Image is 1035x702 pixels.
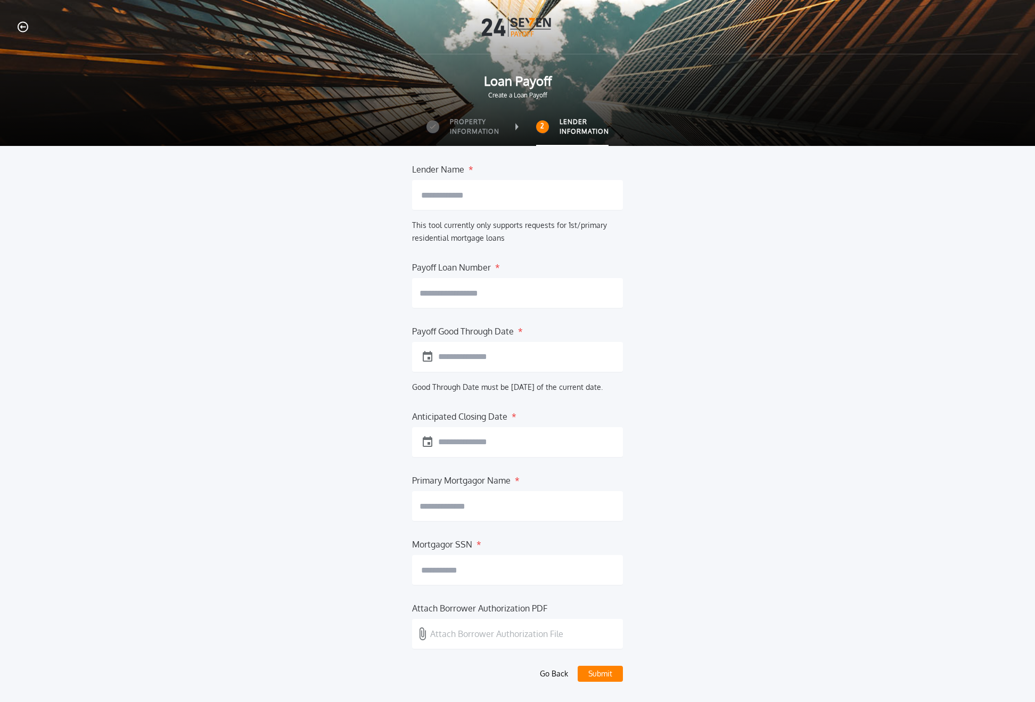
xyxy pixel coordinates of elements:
img: Logo [482,17,553,37]
label: Payoff Loan Number [412,261,491,270]
label: Property Information [450,117,499,136]
label: This tool currently only supports requests for 1st/primary residential mortgage loans [412,221,607,242]
label: Attach Borrower Authorization PDF [412,602,547,610]
button: Submit [578,666,623,682]
label: Lender Name [412,163,464,172]
span: Loan Payoff [17,71,1018,91]
label: Mortgagor SSN [412,538,472,546]
span: Create a Loan Payoff [17,91,1018,100]
button: Go Back [536,666,572,682]
h2: 2 [540,122,544,130]
p: Attach Borrower Authorization File [430,627,563,640]
label: Primary Mortgagor Name [412,474,511,483]
label: Payoff Good Through Date [412,325,514,333]
label: Good Through Date must be [DATE] of the current date. [412,382,603,391]
label: Lender Information [560,117,609,136]
label: Anticipated Closing Date [412,410,507,419]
